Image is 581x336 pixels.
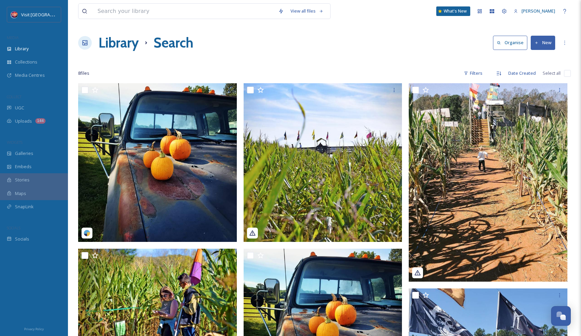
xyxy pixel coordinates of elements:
img: visitlakenorman_11032022_17918539148628752.jpg [244,83,402,242]
img: scoopthelake_03242025_17875659358830461.jpg [409,83,567,282]
input: Search your library [94,4,275,19]
span: Stories [15,177,30,183]
span: [PERSON_NAME] [522,8,555,14]
span: 8 file s [78,70,89,76]
span: Library [15,46,29,52]
span: Maps [15,190,26,197]
a: What's New [436,6,470,16]
a: View all files [287,4,327,18]
a: Organise [493,36,531,50]
h1: Search [154,33,193,53]
span: COLLECT [7,94,21,99]
span: Select all [543,70,561,76]
button: New [531,36,555,50]
span: Collections [15,59,37,65]
span: MEDIA [7,35,19,40]
div: 144 [35,118,46,124]
div: Filters [460,67,486,80]
span: Media Centres [15,72,45,78]
div: Date Created [505,67,539,80]
span: SnapLink [15,204,34,210]
a: Library [99,33,139,53]
a: Privacy Policy [24,324,44,333]
img: ruralhill_03242025_18185163712133926.jpg [78,83,237,242]
span: WIDGETS [7,140,22,145]
img: Logo%20Image.png [11,11,18,18]
span: Galleries [15,150,33,157]
button: Open Chat [551,306,571,326]
span: UGC [15,105,24,111]
span: Uploads [15,118,32,124]
a: [PERSON_NAME] [510,4,559,18]
img: snapsea-logo.png [84,230,90,236]
span: Embeds [15,163,32,170]
span: Socials [15,236,29,242]
span: Visit [GEOGRAPHIC_DATA][PERSON_NAME] [21,11,107,18]
span: Privacy Policy [24,327,44,331]
button: Organise [493,36,527,50]
span: SOCIALS [7,225,20,230]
